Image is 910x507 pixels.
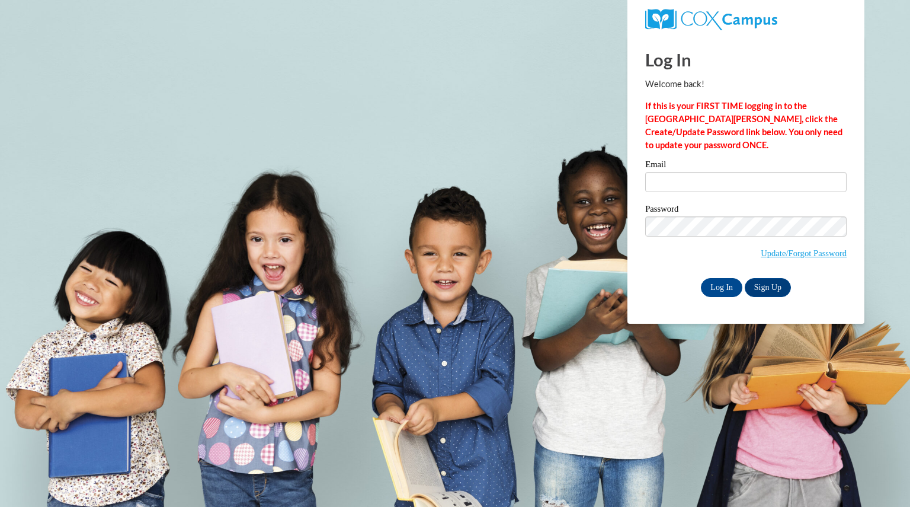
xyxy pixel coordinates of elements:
[645,101,842,150] strong: If this is your FIRST TIME logging in to the [GEOGRAPHIC_DATA][PERSON_NAME], click the Create/Upd...
[701,278,742,297] input: Log In
[645,160,847,172] label: Email
[645,9,777,30] img: COX Campus
[645,78,847,91] p: Welcome back!
[645,205,847,216] label: Password
[645,14,777,24] a: COX Campus
[761,248,847,258] a: Update/Forgot Password
[645,47,847,72] h1: Log In
[745,278,791,297] a: Sign Up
